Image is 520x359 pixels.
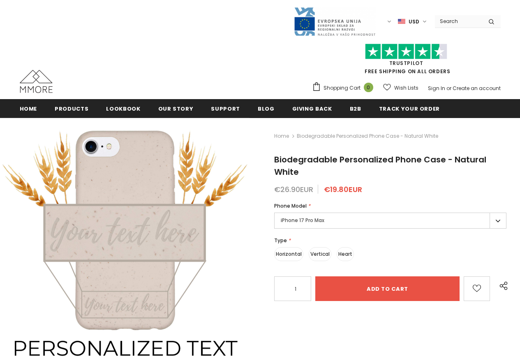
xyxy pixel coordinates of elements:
span: Lookbook [106,105,140,113]
a: Sign In [428,85,445,92]
span: Giving back [292,105,332,113]
span: USD [409,18,419,26]
img: MMORE Cases [20,70,53,93]
img: USD [398,18,405,25]
img: Trust Pilot Stars [365,44,447,60]
span: Type [274,237,287,244]
span: 0 [364,83,373,92]
span: €26.90EUR [274,184,313,195]
a: Home [20,99,37,118]
span: Biodegradable Personalized Phone Case - Natural White [297,131,438,141]
a: Home [274,131,289,141]
input: Search Site [435,15,482,27]
span: or [446,85,451,92]
input: Add to cart [315,276,460,301]
span: Home [20,105,37,113]
span: Shopping Cart [324,84,361,92]
a: Products [55,99,88,118]
a: Wish Lists [383,81,418,95]
a: Our Story [158,99,194,118]
span: Track your order [379,105,440,113]
span: Biodegradable Personalized Phone Case - Natural White [274,154,486,178]
a: Create an account [453,85,501,92]
a: Trustpilot [389,60,423,67]
a: Javni Razpis [294,18,376,25]
label: Horizontal [274,247,303,261]
a: Shopping Cart 0 [312,82,377,94]
label: Vertical [309,247,331,261]
span: support [211,105,240,113]
a: Lookbook [106,99,140,118]
span: Products [55,105,88,113]
a: Giving back [292,99,332,118]
span: €19.80EUR [324,184,362,195]
a: Blog [258,99,275,118]
span: FREE SHIPPING ON ALL ORDERS [312,47,501,75]
a: B2B [350,99,361,118]
a: Track your order [379,99,440,118]
a: support [211,99,240,118]
span: B2B [350,105,361,113]
img: Javni Razpis [294,7,376,37]
span: Our Story [158,105,194,113]
label: Heart [337,247,354,261]
span: Wish Lists [394,84,418,92]
span: Blog [258,105,275,113]
label: iPhone 17 Pro Max [274,213,506,229]
span: Phone Model [274,202,307,209]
